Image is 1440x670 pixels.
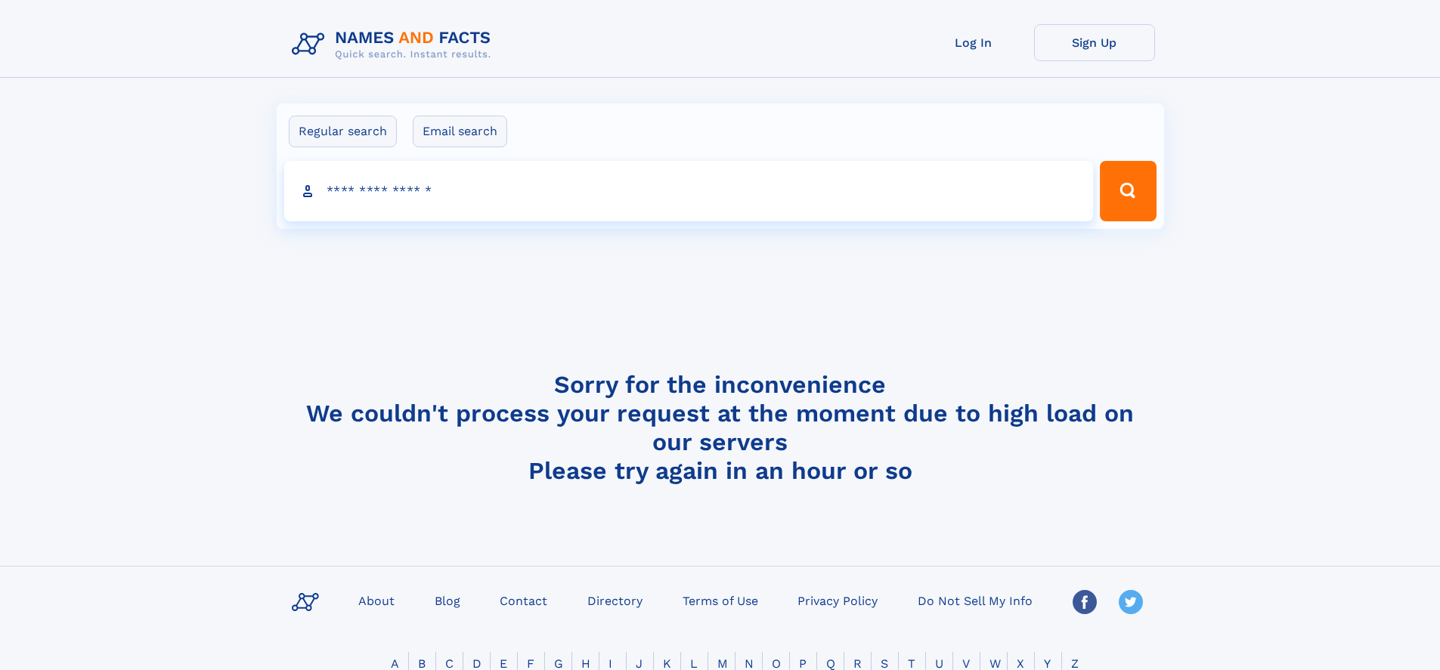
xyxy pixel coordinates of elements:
a: Privacy Policy [791,589,884,611]
a: Do Not Sell My Info [912,589,1039,611]
a: Log In [913,24,1034,61]
a: Contact [494,589,553,611]
a: Terms of Use [677,589,764,611]
a: Sign Up [1034,24,1155,61]
a: Directory [581,589,649,611]
img: Twitter [1119,590,1143,614]
input: search input [284,161,1094,221]
img: Logo Names and Facts [286,24,503,65]
a: Blog [429,589,466,611]
label: Email search [413,116,507,147]
a: About [352,589,401,611]
button: Search Button [1100,161,1156,221]
label: Regular search [289,116,397,147]
img: Facebook [1073,590,1097,614]
h4: Sorry for the inconvenience We couldn't process your request at the moment due to high load on ou... [286,370,1155,485]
